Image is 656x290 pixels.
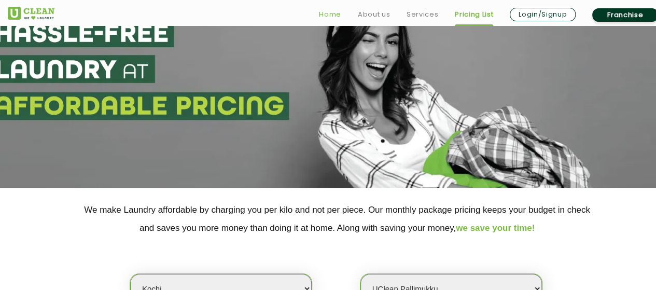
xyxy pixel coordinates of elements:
span: we save your time! [456,223,535,233]
a: Home [319,8,341,21]
img: UClean Laundry and Dry Cleaning [8,7,54,20]
a: About us [358,8,390,21]
a: Pricing List [455,8,493,21]
a: Services [407,8,438,21]
a: Login/Signup [510,8,576,21]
